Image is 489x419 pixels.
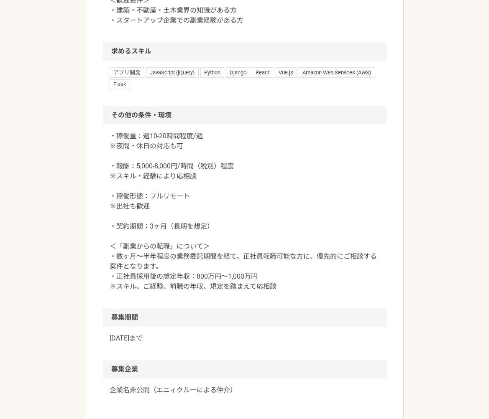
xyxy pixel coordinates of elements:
[110,131,380,292] p: ・稼働量：週10-20時間程度/週 ※夜間・休日の対応も可 ・報酬：5,000-8,000円/時間（税別）程度 ※スキル・経験により応相談 ・稼働形態：フルリモート ※出社も歓迎 ・契約期間：3...
[200,67,224,77] span: Python
[226,67,250,77] span: Django
[103,308,387,327] h2: 募集期間
[146,67,199,77] span: JavaScript (jQuery)
[110,67,144,77] span: アプリ開発
[299,67,375,77] span: Amazon Web Services (AWS)
[275,67,297,77] span: Vue.js
[103,360,387,378] h2: 募集企業
[110,79,130,89] span: Flask
[103,42,387,61] h2: 求めるスキル
[110,385,380,395] a: 企業名非公開（エニィクルーによる仲介）
[103,106,387,124] h2: その他の条件・環境
[110,333,380,343] p: [DATE]まで
[252,67,273,77] span: React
